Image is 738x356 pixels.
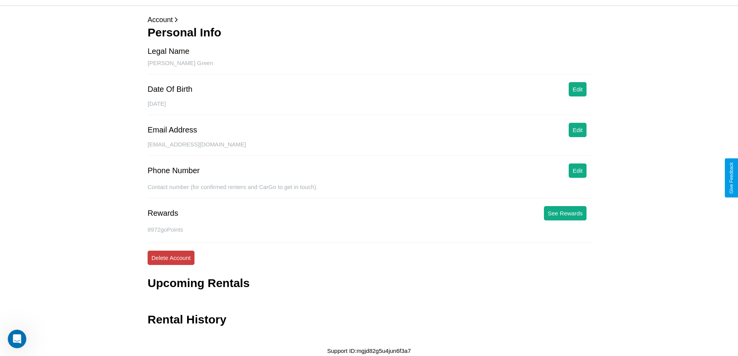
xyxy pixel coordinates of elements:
[148,14,590,26] p: Account
[569,163,587,178] button: Edit
[148,26,590,39] h3: Personal Info
[569,123,587,137] button: Edit
[148,126,197,134] div: Email Address
[148,313,226,326] h3: Rental History
[327,346,411,356] p: Support ID: mgjd82g5u4jun6f3a7
[148,47,189,56] div: Legal Name
[148,166,200,175] div: Phone Number
[569,82,587,96] button: Edit
[544,206,587,220] button: See Rewards
[8,330,26,348] iframe: Intercom live chat
[148,184,590,198] div: Contact number (for confirmed renters and CarGo to get in touch).
[148,224,590,235] p: 8972 goPoints
[148,251,194,265] button: Delete Account
[729,162,734,194] div: Give Feedback
[148,100,590,115] div: [DATE]
[148,60,590,74] div: [PERSON_NAME] Green
[148,141,590,156] div: [EMAIL_ADDRESS][DOMAIN_NAME]
[148,85,193,94] div: Date Of Birth
[148,209,178,218] div: Rewards
[148,277,249,290] h3: Upcoming Rentals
